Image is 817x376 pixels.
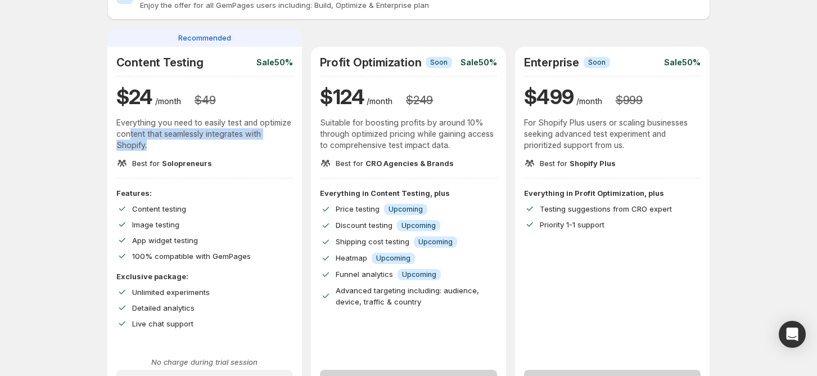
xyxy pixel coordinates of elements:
p: Best for [540,158,616,169]
span: Image testing [132,220,179,229]
p: No charge during trial session [116,356,294,368]
p: Sale 50% [256,57,293,68]
span: Upcoming [389,205,423,214]
span: CRO Agencies & Brands [365,159,454,168]
h2: Profit Optimization [320,56,421,69]
h3: $ 999 [616,93,643,107]
h2: Content Testing [116,56,204,69]
span: Discount testing [336,221,392,230]
span: Upcoming [376,254,410,263]
h1: $ 24 [116,83,153,110]
span: Shipping cost testing [336,237,409,246]
span: Recommended [178,32,231,43]
span: Unlimited experiments [132,288,210,297]
p: /month [367,96,392,107]
span: Shopify Plus [570,159,616,168]
span: Upcoming [402,270,436,279]
span: Content testing [132,204,186,213]
p: Best for [132,158,212,169]
div: Open Intercom Messenger [779,321,806,348]
h1: $ 499 [524,83,574,110]
span: Soon [588,58,606,67]
p: Sale 50% [664,57,701,68]
span: Testing suggestions from CRO expert [540,204,672,213]
p: Everything in Content Testing, plus [320,187,497,199]
span: Live chat support [132,319,193,328]
p: Best for [336,158,454,169]
span: Advanced targeting including: audience, device, traffic & country [336,286,479,306]
p: Everything you need to easily test and optimize content that seamlessly integrates with Shopify. [116,117,294,151]
p: /month [155,96,181,107]
span: 100% compatible with GemPages [132,252,251,261]
span: Soon [430,58,448,67]
span: Funnel analytics [336,270,393,279]
span: Detailed analytics [132,303,195,312]
p: /month [576,96,602,107]
h2: Enterprise [524,56,579,69]
span: Solopreneurs [162,159,212,168]
h3: $ 249 [406,93,433,107]
p: For Shopify Plus users or scaling businesses seeking advanced test experiment and prioritized sup... [524,117,701,151]
p: Sale 50% [461,57,497,68]
h3: $ 49 [195,93,215,107]
span: Priority 1-1 support [540,220,604,229]
p: Everything in Profit Optimization, plus [524,187,701,199]
p: Features: [116,187,294,199]
span: App widget testing [132,236,198,245]
p: Suitable for boosting profits by around 10% through optimized pricing while gaining access to com... [320,117,497,151]
span: Price testing [336,204,380,213]
h1: $ 124 [320,83,364,110]
p: Exclusive package: [116,271,294,282]
span: Upcoming [401,221,436,230]
span: Heatmap [336,253,367,262]
span: Upcoming [418,238,453,247]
